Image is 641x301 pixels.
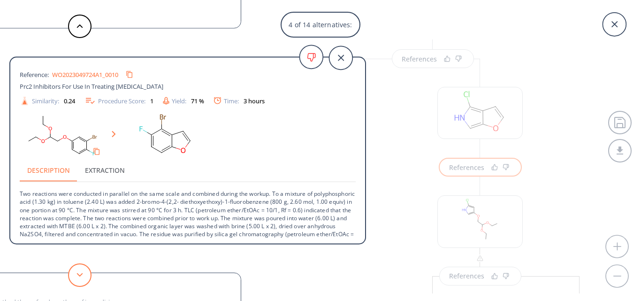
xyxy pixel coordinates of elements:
p: Two reactions were conducted in parallel on the same scale and combined during the workup. To a m... [20,182,356,254]
a: WO2023049724A1_0010 [52,71,118,77]
span: Reference: [20,70,52,78]
button: Copy to clipboard [122,67,137,82]
div: 1 [150,98,153,104]
div: Procedure Score: [84,95,153,107]
div: 71 % [191,98,204,104]
svg: Fc1ccc2occc2c1Br [123,111,208,159]
div: Time: [214,97,265,105]
div: Similarity: [20,96,75,106]
div: procedure tabs [20,159,356,182]
button: Description [20,159,77,182]
div: Yield: [163,97,204,105]
div: 0.24 [64,98,75,104]
button: Copy to clipboard [89,144,104,159]
div: 3 hours [244,98,265,104]
span: Prc2 Inhibitors For Use In Treating [MEDICAL_DATA] [20,82,163,91]
button: Extraction [77,159,132,182]
svg: CCOC(COc1ccc(F)c(Br)c1)OCC [20,111,104,159]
